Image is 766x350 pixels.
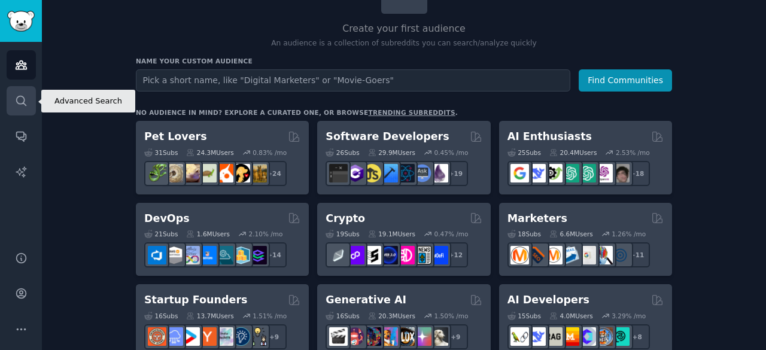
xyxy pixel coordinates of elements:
[148,164,166,182] img: herpetology
[507,293,589,308] h2: AI Developers
[430,246,448,264] img: defi_
[577,246,596,264] img: googleads
[165,327,183,346] img: SaaS
[144,148,178,157] div: 31 Sub s
[181,246,200,264] img: Docker_DevOps
[544,246,563,264] img: AskMarketing
[7,11,35,32] img: GummySearch logo
[434,312,469,320] div: 1.50 % /mo
[544,164,563,182] img: AItoolsCatalog
[507,211,567,226] h2: Marketers
[549,230,593,238] div: 6.6M Users
[430,164,448,182] img: elixir
[368,230,415,238] div: 19.1M Users
[443,324,468,349] div: + 9
[215,246,233,264] img: platformengineering
[363,246,381,264] img: ethstaker
[198,246,217,264] img: DevOpsLinks
[544,327,563,346] img: Rag
[198,327,217,346] img: ycombinator
[248,246,267,264] img: PlatformEngineers
[262,324,287,349] div: + 9
[346,327,364,346] img: dalle2
[215,327,233,346] img: indiehackers
[144,293,247,308] h2: Startup Founders
[326,211,365,226] h2: Crypto
[561,246,579,264] img: Emailmarketing
[232,246,250,264] img: aws_cdk
[507,230,541,238] div: 18 Sub s
[594,327,613,346] img: llmops
[232,164,250,182] img: PetAdvice
[527,246,546,264] img: bigseo
[165,246,183,264] img: AWS_Certified_Experts
[181,164,200,182] img: leopardgeckos
[443,242,468,267] div: + 12
[577,327,596,346] img: OpenSourceAI
[396,246,415,264] img: defiblockchain
[527,164,546,182] img: DeepSeek
[396,327,415,346] img: FluxAI
[379,164,398,182] img: iOSProgramming
[326,148,359,157] div: 26 Sub s
[148,246,166,264] img: azuredevops
[434,230,469,238] div: 0.47 % /mo
[215,164,233,182] img: cockatiel
[549,148,597,157] div: 20.4M Users
[579,69,672,92] button: Find Communities
[248,164,267,182] img: dogbreed
[248,327,267,346] img: growmybusiness
[186,230,230,238] div: 1.6M Users
[346,246,364,264] img: 0xPolygon
[329,246,348,264] img: ethfinance
[253,312,287,320] div: 1.51 % /mo
[326,293,406,308] h2: Generative AI
[346,164,364,182] img: csharp
[136,22,672,36] h2: Create your first audience
[625,324,650,349] div: + 8
[165,164,183,182] img: ballpython
[443,161,468,186] div: + 19
[262,161,287,186] div: + 24
[413,327,431,346] img: starryai
[549,312,593,320] div: 4.0M Users
[413,246,431,264] img: CryptoNews
[136,69,570,92] input: Pick a short name, like "Digital Marketers" or "Movie-Goers"
[611,246,630,264] img: OnlineMarketing
[510,246,529,264] img: content_marketing
[368,109,455,116] a: trending subreddits
[507,148,541,157] div: 25 Sub s
[326,129,449,144] h2: Software Developers
[612,230,646,238] div: 1.26 % /mo
[148,327,166,346] img: EntrepreneurRideAlong
[144,129,207,144] h2: Pet Lovers
[510,164,529,182] img: GoogleGeminiAI
[527,327,546,346] img: DeepSeek
[253,148,287,157] div: 0.83 % /mo
[616,148,650,157] div: 2.53 % /mo
[136,38,672,49] p: An audience is a collection of subreddits you can search/analyze quickly
[144,230,178,238] div: 21 Sub s
[181,327,200,346] img: startup
[507,312,541,320] div: 15 Sub s
[363,164,381,182] img: learnjavascript
[186,312,233,320] div: 13.7M Users
[144,211,190,226] h2: DevOps
[329,164,348,182] img: software
[368,312,415,320] div: 20.3M Users
[232,327,250,346] img: Entrepreneurship
[136,57,672,65] h3: Name your custom audience
[396,164,415,182] img: reactnative
[577,164,596,182] img: chatgpt_prompts_
[561,327,579,346] img: MistralAI
[594,164,613,182] img: OpenAIDev
[625,242,650,267] div: + 11
[326,230,359,238] div: 19 Sub s
[434,148,469,157] div: 0.45 % /mo
[561,164,579,182] img: chatgpt_promptDesign
[363,327,381,346] img: deepdream
[594,246,613,264] img: MarketingResearch
[379,327,398,346] img: sdforall
[136,108,458,117] div: No audience in mind? Explore a curated one, or browse .
[198,164,217,182] img: turtle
